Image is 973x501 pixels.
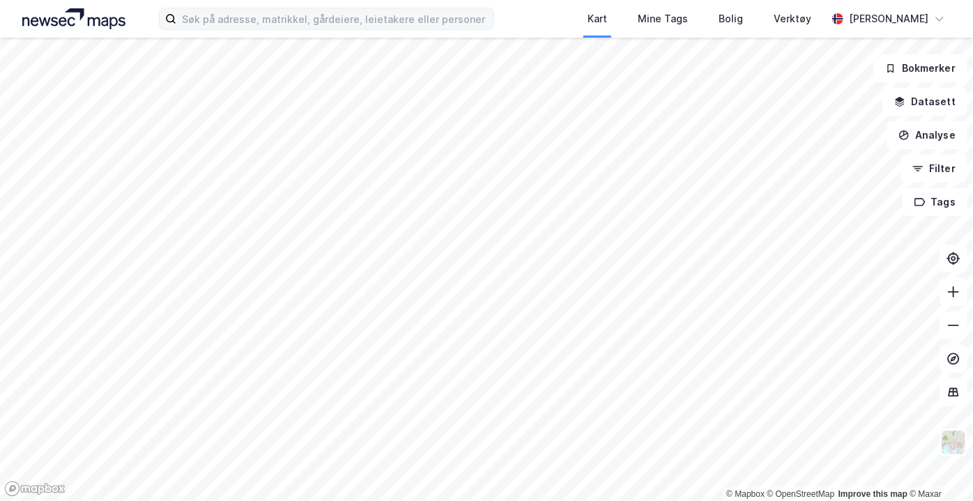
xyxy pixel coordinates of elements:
div: Kontrollprogram for chat [903,434,973,501]
button: Tags [903,188,967,216]
button: Filter [901,155,967,183]
div: Kart [588,10,607,27]
button: Analyse [887,121,967,149]
img: Z [940,429,967,456]
input: Søk på adresse, matrikkel, gårdeiere, leietakere eller personer [176,8,493,29]
a: Mapbox homepage [4,481,66,497]
div: [PERSON_NAME] [849,10,928,27]
a: OpenStreetMap [767,489,835,499]
div: Bolig [719,10,743,27]
iframe: Chat Widget [903,434,973,501]
button: Datasett [882,88,967,116]
div: Verktøy [774,10,811,27]
a: Mapbox [726,489,765,499]
button: Bokmerker [873,54,967,82]
img: logo.a4113a55bc3d86da70a041830d287a7e.svg [22,8,125,29]
div: Mine Tags [638,10,688,27]
a: Improve this map [838,489,907,499]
